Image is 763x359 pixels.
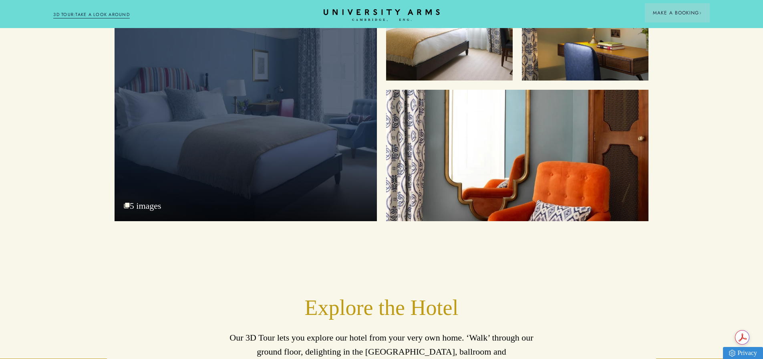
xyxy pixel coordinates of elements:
[729,350,735,357] img: Privacy
[324,9,440,22] a: Home
[53,11,130,18] a: 3D TOUR:TAKE A LOOK AROUND
[723,347,763,359] a: Privacy
[221,295,542,321] h2: Explore the Hotel
[645,3,710,22] button: Make a BookingArrow icon
[699,12,702,14] img: Arrow icon
[653,9,702,16] span: Make a Booking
